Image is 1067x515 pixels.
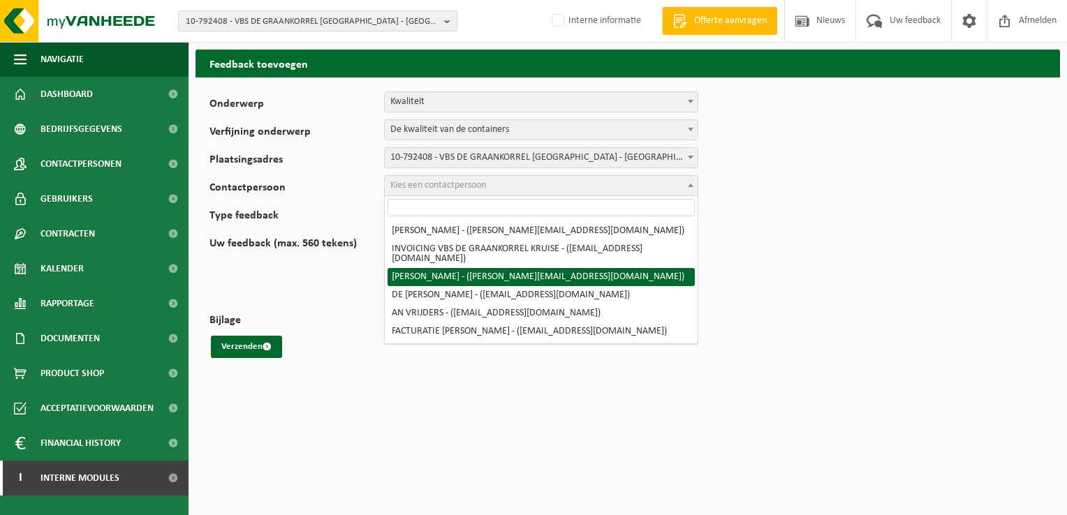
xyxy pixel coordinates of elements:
label: Onderwerp [209,98,384,112]
span: Navigatie [41,42,84,77]
span: Kies een contactpersoon [390,180,486,191]
span: De kwaliteit van de containers [384,119,698,140]
li: [PERSON_NAME] - ([PERSON_NAME][EMAIL_ADDRESS][DOMAIN_NAME]) [388,222,695,240]
span: Product Shop [41,356,104,391]
label: Interne informatie [549,10,641,31]
li: INVOICING VBS DE GRAANKORREL KRUISE - ([EMAIL_ADDRESS][DOMAIN_NAME]) [388,240,695,268]
span: Contactpersonen [41,147,122,181]
button: 10-792408 - VBS DE GRAANKORREL [GEOGRAPHIC_DATA] - [GEOGRAPHIC_DATA] - [GEOGRAPHIC_DATA] [178,10,457,31]
label: Type feedback [209,210,384,224]
span: Financial History [41,426,121,461]
button: Verzenden [211,336,282,358]
label: Uw feedback (max. 560 tekens) [209,238,384,301]
span: 10-792408 - VBS DE GRAANKORREL [GEOGRAPHIC_DATA] - [GEOGRAPHIC_DATA] - [GEOGRAPHIC_DATA] [186,11,439,32]
span: De kwaliteit van de containers [385,120,698,140]
span: Contracten [41,216,95,251]
li: FACTURATIE [PERSON_NAME] - ([EMAIL_ADDRESS][DOMAIN_NAME]) [388,322,695,341]
span: Gebruikers [41,181,93,216]
label: Bijlage [209,315,384,329]
li: AN VRIJDERS - ([EMAIL_ADDRESS][DOMAIN_NAME]) [388,304,695,322]
span: Interne modules [41,461,119,495]
label: Plaatsingsadres [209,154,384,168]
li: DE [PERSON_NAME] - ([EMAIL_ADDRESS][DOMAIN_NAME]) [388,286,695,304]
label: Verfijning onderwerp [209,126,384,140]
h2: Feedback toevoegen [196,50,1060,77]
span: 10-792408 - VBS DE GRAANKORREL KRUISEKE - KRUISEKESTRAAT - KRUISEKESTRAAT 461 A - WERVIK [385,148,698,167]
li: [PERSON_NAME] - ([PERSON_NAME][EMAIL_ADDRESS][DOMAIN_NAME]) [388,268,695,286]
span: Bedrijfsgegevens [41,112,122,147]
span: I [14,461,27,495]
span: 10-792408 - VBS DE GRAANKORREL KRUISEKE - KRUISEKESTRAAT - KRUISEKESTRAAT 461 A - WERVIK [384,147,698,168]
span: Kwaliteit [385,92,698,112]
span: Kalender [41,251,84,286]
span: Offerte aanvragen [691,14,770,28]
span: Rapportage [41,286,94,321]
span: Documenten [41,321,100,356]
span: Kwaliteit [384,91,698,112]
a: Offerte aanvragen [662,7,777,35]
label: Contactpersoon [209,182,384,196]
span: Acceptatievoorwaarden [41,391,154,426]
span: Dashboard [41,77,93,112]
